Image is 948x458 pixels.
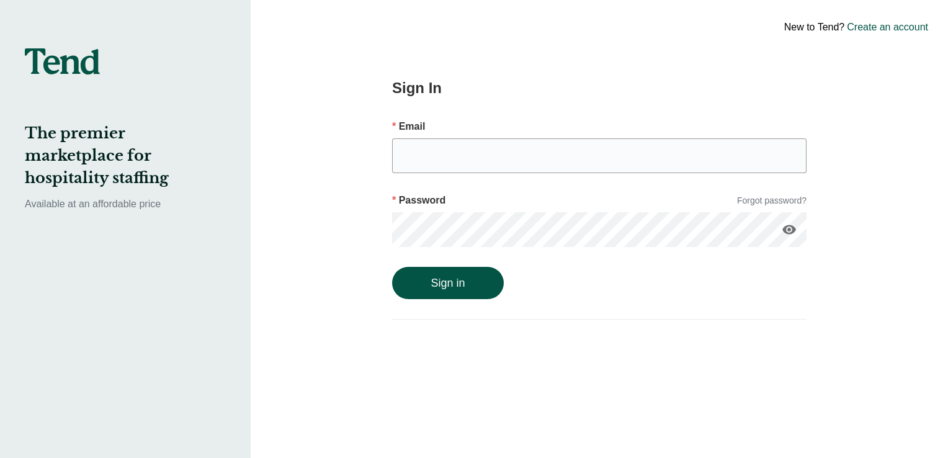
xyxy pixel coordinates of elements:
[392,119,807,134] p: Email
[847,20,928,35] a: Create an account
[392,77,807,99] h2: Sign In
[392,267,504,299] button: Sign in
[25,197,226,212] p: Available at an affordable price
[392,193,445,208] p: Password
[25,122,226,189] h2: The premier marketplace for hospitality staffing
[782,222,797,237] i: visibility
[25,48,100,74] img: tend-logo
[737,194,807,207] a: Forgot password?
